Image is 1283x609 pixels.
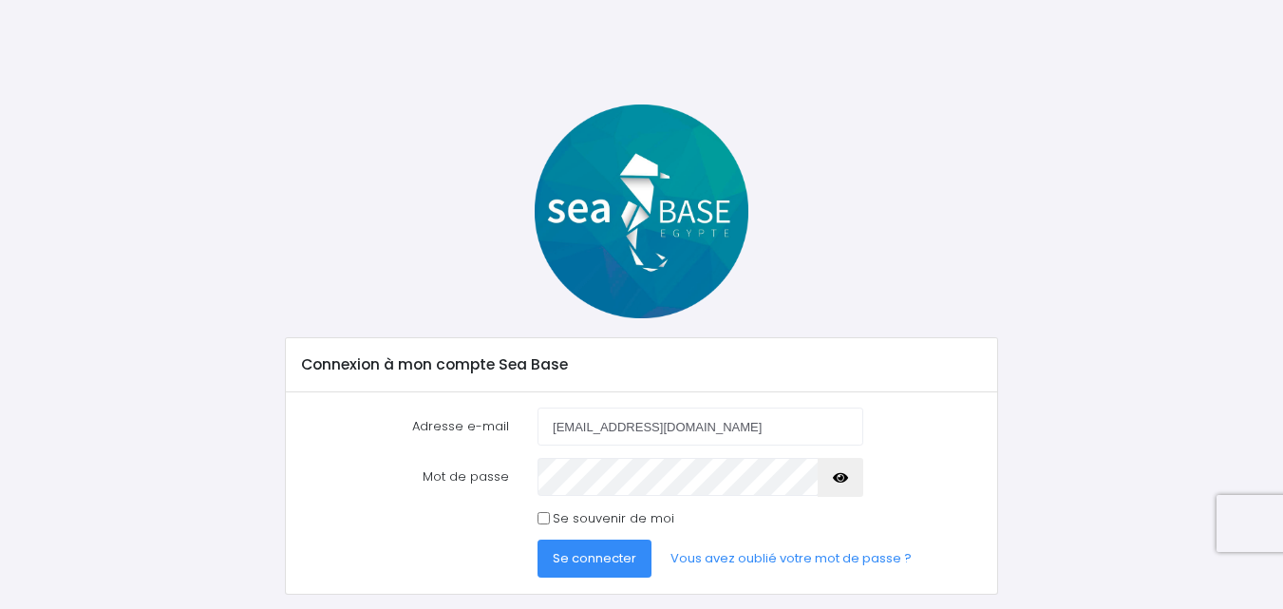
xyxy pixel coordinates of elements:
span: Se connecter [553,549,636,567]
label: Mot de passe [287,458,523,496]
div: Connexion à mon compte Sea Base [286,338,997,391]
a: Vous avez oublié votre mot de passe ? [655,540,927,578]
label: Se souvenir de moi [553,509,674,528]
label: Adresse e-mail [287,408,523,446]
button: Se connecter [538,540,651,578]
